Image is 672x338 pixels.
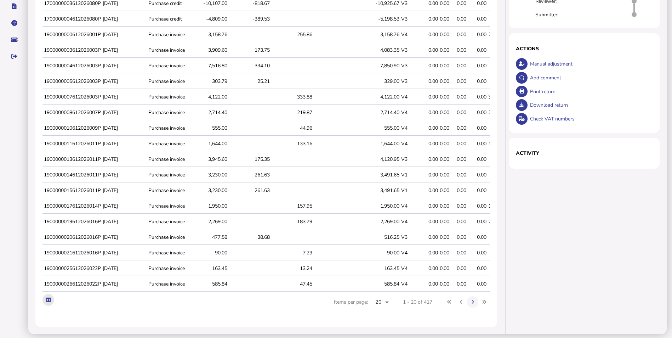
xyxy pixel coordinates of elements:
div: 0.00 [451,218,466,225]
td: [DATE] [101,214,147,229]
td: 1900000026612026022P [42,277,101,292]
div: 0.00 [428,171,438,178]
div: 329.00 [359,78,399,85]
td: V3 [400,230,427,245]
div: 7,516.80 [187,62,227,69]
td: Purchase invoice [147,43,185,58]
div: 0.00 [440,62,449,69]
div: 3,491.65 [359,171,399,178]
div: 2,269.00 [187,218,227,225]
button: Make a comment in the activity log. [516,72,528,84]
div: 0.00 [451,265,466,272]
td: Purchase invoice [147,199,185,214]
div: 0.00 [428,31,438,38]
div: 0.00 [488,78,507,85]
div: 1,361.56 [488,140,507,147]
div: 1,950.00 [187,203,227,209]
div: Download return [528,98,653,112]
div: Check VAT numbers [528,112,653,126]
div: 90.00 [187,249,227,256]
td: Purchase invoice [147,27,185,42]
td: Purchase credit [147,12,185,27]
div: 0.00 [488,234,507,241]
td: V4 [400,246,427,260]
td: 1900000004612026003P [42,58,101,73]
div: 0.00 [428,187,438,194]
div: 0.00 [428,62,438,69]
td: 1900000011612026011P [42,136,101,151]
button: Previous page [455,296,467,308]
div: 0.00 [451,78,466,85]
div: 0.00 [451,203,466,209]
td: [DATE] [101,43,147,58]
div: 1,950.00 [359,203,399,209]
td: V3 [400,74,427,89]
div: 0.00 [488,187,507,194]
div: 0.00 [440,281,449,287]
h1: Actions [516,45,653,52]
div: 0.00 [440,125,449,131]
div: 555.00 [187,125,227,131]
div: 0.00 [468,125,486,131]
div: 0.00 [440,47,449,53]
div: 516.25 [359,234,399,241]
div: 38.68 [229,234,270,241]
div: 0.00 [428,47,438,53]
div: 0.00 [440,78,449,85]
div: 0.00 [468,265,486,272]
div: 0.00 [468,203,486,209]
div: 0.00 [451,109,466,116]
div: 3,945.60 [187,156,227,163]
div: 4,083.35 [359,47,399,53]
td: [DATE] [101,12,147,27]
td: 1900000013612026011P [42,152,101,167]
td: Purchase invoice [147,183,185,198]
div: 0.00 [451,125,466,131]
div: 0.00 [428,281,438,287]
div: 0.00 [428,94,438,100]
div: 0.00 [468,94,486,100]
div: 0.00 [451,94,466,100]
div: 0.00 [488,171,507,178]
button: First page [444,296,455,308]
div: 2,819.64 [488,31,507,38]
div: Submitter: [535,11,572,18]
div: 0.00 [428,156,438,163]
div: 0.00 [451,187,466,194]
div: 303.79 [187,78,227,85]
div: 0.00 [428,218,438,225]
div: 261.63 [229,187,270,194]
td: 1900000000612026001P [42,27,101,42]
td: Purchase invoice [147,214,185,229]
td: [DATE] [101,152,147,167]
td: 1900000010612026009P [42,121,101,136]
div: 0.00 [468,281,486,287]
div: 477.58 [187,234,227,241]
div: 173.75 [229,47,270,53]
td: V1 [400,168,427,182]
td: V3 [400,12,427,27]
div: 4,122.00 [359,94,399,100]
div: Items per page: [334,292,394,320]
div: 84.24 [488,249,507,256]
div: 44.96 [272,125,312,131]
div: 0.00 [440,265,449,272]
div: 0.00 [468,47,486,53]
div: 47.45 [272,281,312,287]
div: 163.45 [359,265,399,272]
div: 0.00 [428,16,438,22]
div: 0.00 [468,16,486,22]
td: 1900000019612026016P [42,214,101,229]
td: [DATE] [101,105,147,120]
td: Purchase invoice [147,230,185,245]
div: 0.00 [440,94,449,100]
div: 0.00 [468,187,486,194]
div: 2,714.40 [359,109,399,116]
td: 1900000003612026003P [42,43,101,58]
td: Purchase invoice [147,90,185,105]
div: 555.00 [359,125,399,131]
div: 3,230.00 [187,187,227,194]
div: 0.00 [451,47,466,53]
td: [DATE] [101,136,147,151]
div: 0.00 [451,281,466,287]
